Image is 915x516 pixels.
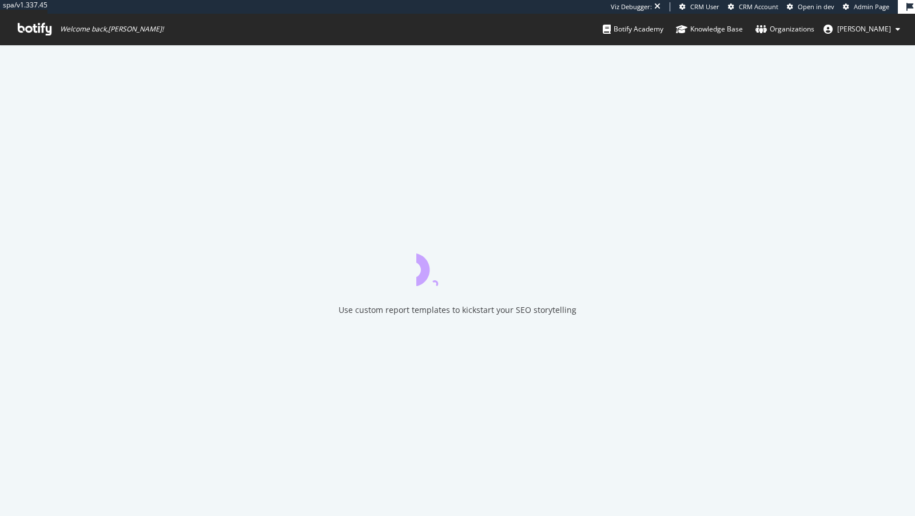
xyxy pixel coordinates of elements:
[798,2,834,11] span: Open in dev
[60,25,164,34] span: Welcome back, [PERSON_NAME] !
[837,24,891,34] span: connor
[676,23,743,35] div: Knowledge Base
[676,14,743,45] a: Knowledge Base
[739,2,778,11] span: CRM Account
[755,14,814,45] a: Organizations
[755,23,814,35] div: Organizations
[787,2,834,11] a: Open in dev
[339,304,576,316] div: Use custom report templates to kickstart your SEO storytelling
[603,23,663,35] div: Botify Academy
[416,245,499,286] div: animation
[611,2,652,11] div: Viz Debugger:
[603,14,663,45] a: Botify Academy
[814,20,909,38] button: [PERSON_NAME]
[843,2,889,11] a: Admin Page
[679,2,719,11] a: CRM User
[728,2,778,11] a: CRM Account
[690,2,719,11] span: CRM User
[854,2,889,11] span: Admin Page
